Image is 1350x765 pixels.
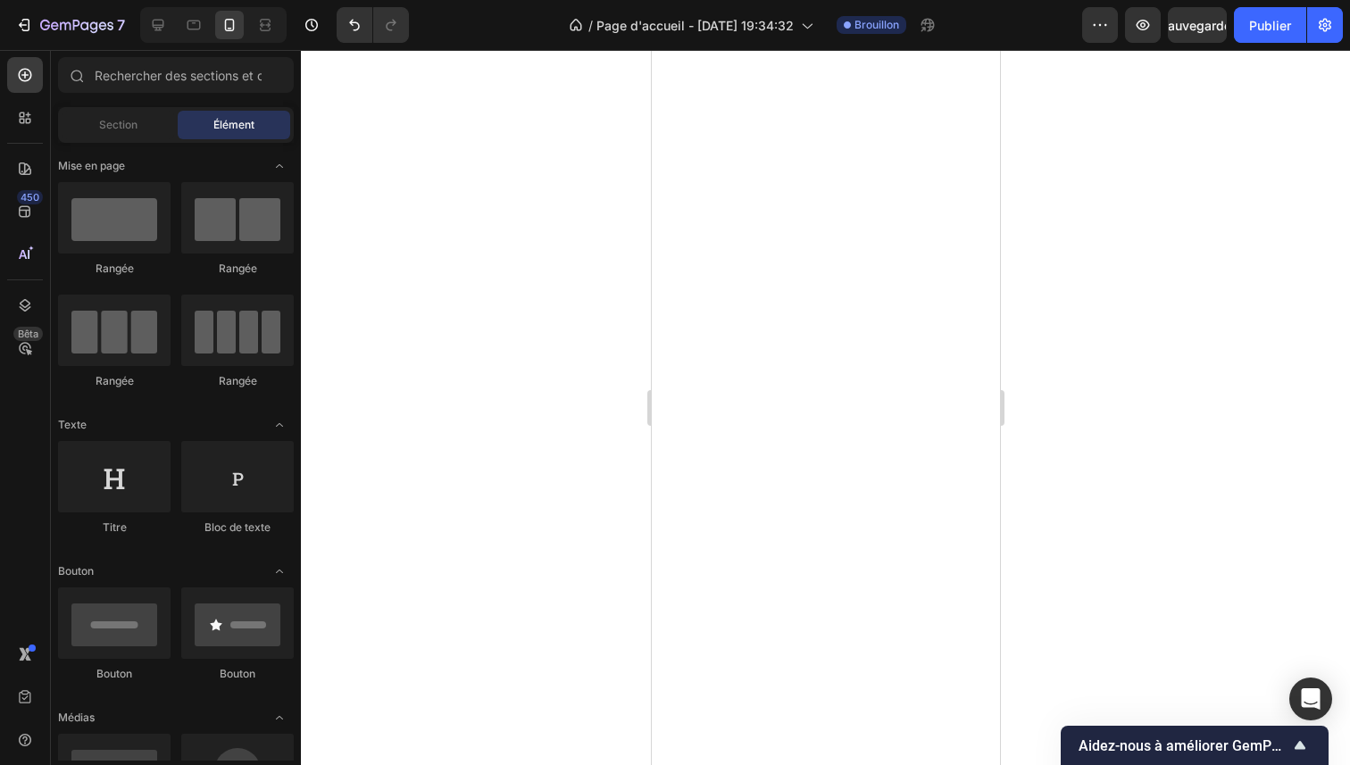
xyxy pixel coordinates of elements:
[1249,18,1291,33] font: Publier
[58,418,87,431] font: Texte
[854,18,899,31] font: Brouillon
[265,152,294,180] span: Basculer pour ouvrir
[21,191,39,204] font: 450
[96,667,132,680] font: Bouton
[99,118,137,131] font: Section
[117,16,125,34] font: 7
[652,50,1000,765] iframe: Zone de conception
[96,374,134,387] font: Rangée
[1168,7,1227,43] button: Sauvegarder
[96,262,134,275] font: Rangée
[265,557,294,586] span: Basculer pour ouvrir
[219,262,257,275] font: Rangée
[596,18,794,33] font: Page d'accueil - [DATE] 19:34:32
[58,711,95,724] font: Médias
[7,7,133,43] button: 7
[337,7,409,43] div: Annuler/Rétablir
[204,520,271,534] font: Bloc de texte
[103,520,127,534] font: Titre
[588,18,593,33] font: /
[1079,735,1311,756] button: Afficher l'enquête - Aidez-nous à améliorer GemPages !
[220,667,255,680] font: Bouton
[213,118,254,131] font: Élément
[18,328,38,340] font: Bêta
[1160,18,1236,33] font: Sauvegarder
[219,374,257,387] font: Rangée
[1289,678,1332,720] div: Ouvrir Intercom Messenger
[265,411,294,439] span: Basculer pour ouvrir
[1234,7,1306,43] button: Publier
[58,564,94,578] font: Bouton
[58,57,294,93] input: Rechercher des sections et des éléments
[58,159,125,172] font: Mise en page
[265,703,294,732] span: Basculer pour ouvrir
[1079,737,1310,754] font: Aidez-nous à améliorer GemPages !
